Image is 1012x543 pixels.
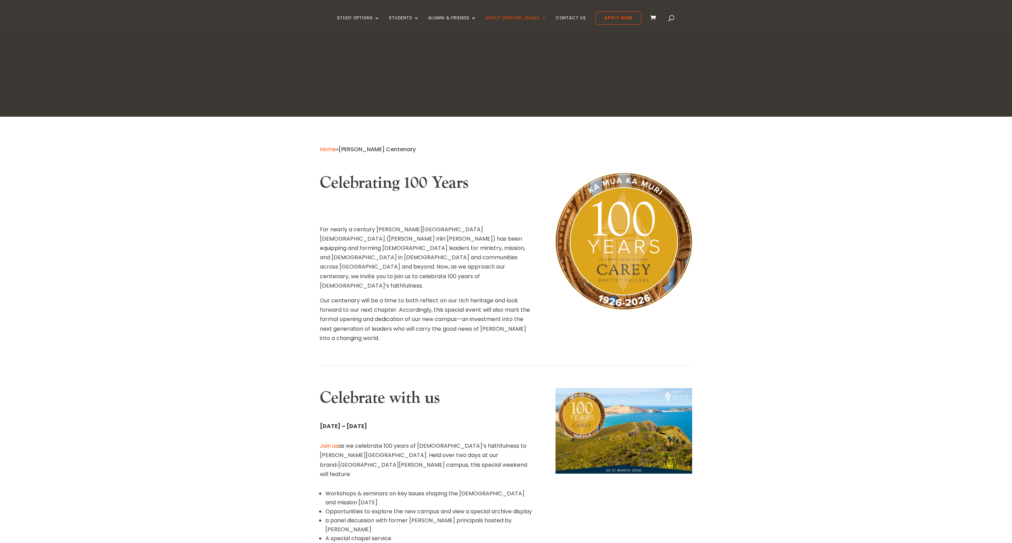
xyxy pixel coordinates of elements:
img: Carey Centenary Logo [556,173,692,310]
a: Alumni & Friends [428,16,476,32]
a: Study Options [337,16,380,32]
h2: Celebrating 100 Years [320,173,535,196]
p: Our centenary will be a time to both reflect on our rich heritage and look forward to our next ch... [320,296,535,343]
a: Apply Now [595,11,641,25]
a: Home [320,145,336,153]
p: a panel discussion with former [PERSON_NAME] principals hosted by [PERSON_NAME] [325,516,535,534]
p: Opportunities to explore the new campus and view a special archive display [325,507,535,516]
p: as we celebrate 100 years of [DEMOGRAPHIC_DATA]’s faithfulness to [PERSON_NAME][GEOGRAPHIC_DATA].... [320,441,535,479]
div: For nearly a century [PERSON_NAME][GEOGRAPHIC_DATA][DEMOGRAPHIC_DATA] ([PERSON_NAME] Iriiri [PERS... [320,225,535,343]
span: [PERSON_NAME] Centenary [338,145,416,153]
strong: [DATE] – [DATE] [320,422,367,430]
h2: Celebrate with us [320,388,535,411]
img: Centenary artwork_website banner [556,388,692,474]
a: Contact Us [556,16,586,32]
p: A special chapel service [325,534,535,543]
span: » [320,145,416,153]
a: About [PERSON_NAME] [485,16,547,32]
a: Join us [320,442,338,450]
a: Students [389,16,419,32]
p: Workshops & seminars on key issues shaping the [DEMOGRAPHIC_DATA] and mission [DATE] [325,489,535,507]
